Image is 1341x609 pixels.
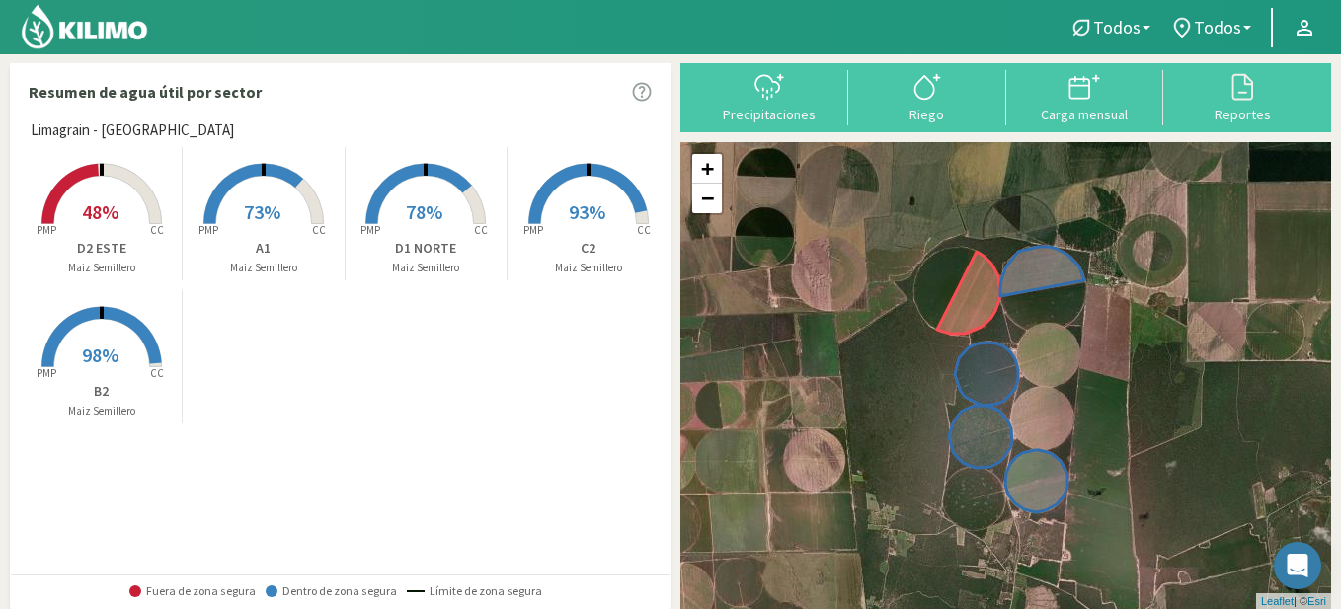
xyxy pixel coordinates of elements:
div: Precipitaciones [696,108,842,121]
tspan: CC [474,223,488,237]
button: Reportes [1163,70,1321,122]
p: D1 NORTE [346,238,507,259]
span: Dentro de zona segura [266,584,397,598]
span: 78% [406,199,442,224]
span: 98% [82,343,118,367]
a: Zoom out [692,184,722,213]
p: Resumen de agua útil por sector [29,80,262,104]
span: Todos [1194,17,1241,38]
div: Carga mensual [1012,108,1158,121]
div: Open Intercom Messenger [1274,542,1321,589]
p: Maiz Semillero [508,260,670,276]
img: Kilimo [20,3,149,50]
a: Leaflet [1261,595,1294,607]
span: 73% [244,199,280,224]
tspan: PMP [36,223,55,237]
tspan: CC [150,223,164,237]
p: D2 ESTE [21,238,182,259]
button: Riego [848,70,1006,122]
p: Maiz Semillero [21,403,182,419]
button: Carga mensual [1006,70,1164,122]
p: Maiz Semillero [21,260,182,276]
tspan: PMP [360,223,380,237]
span: Limagrain - [GEOGRAPHIC_DATA] [31,119,234,142]
tspan: PMP [523,223,543,237]
span: Todos [1093,17,1141,38]
span: 93% [569,199,605,224]
div: Riego [854,108,1000,121]
tspan: CC [637,223,651,237]
span: 48% [82,199,118,224]
tspan: PMP [36,366,55,380]
div: Reportes [1169,108,1315,121]
p: B2 [21,381,182,402]
span: Límite de zona segura [407,584,542,598]
span: Fuera de zona segura [129,584,256,598]
tspan: CC [150,366,164,380]
button: Precipitaciones [690,70,848,122]
p: A1 [183,238,344,259]
a: Esri [1307,595,1326,607]
tspan: PMP [198,223,218,237]
p: Maiz Semillero [183,260,344,276]
a: Zoom in [692,154,722,184]
p: Maiz Semillero [346,260,507,276]
p: C2 [508,238,670,259]
tspan: CC [312,223,326,237]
